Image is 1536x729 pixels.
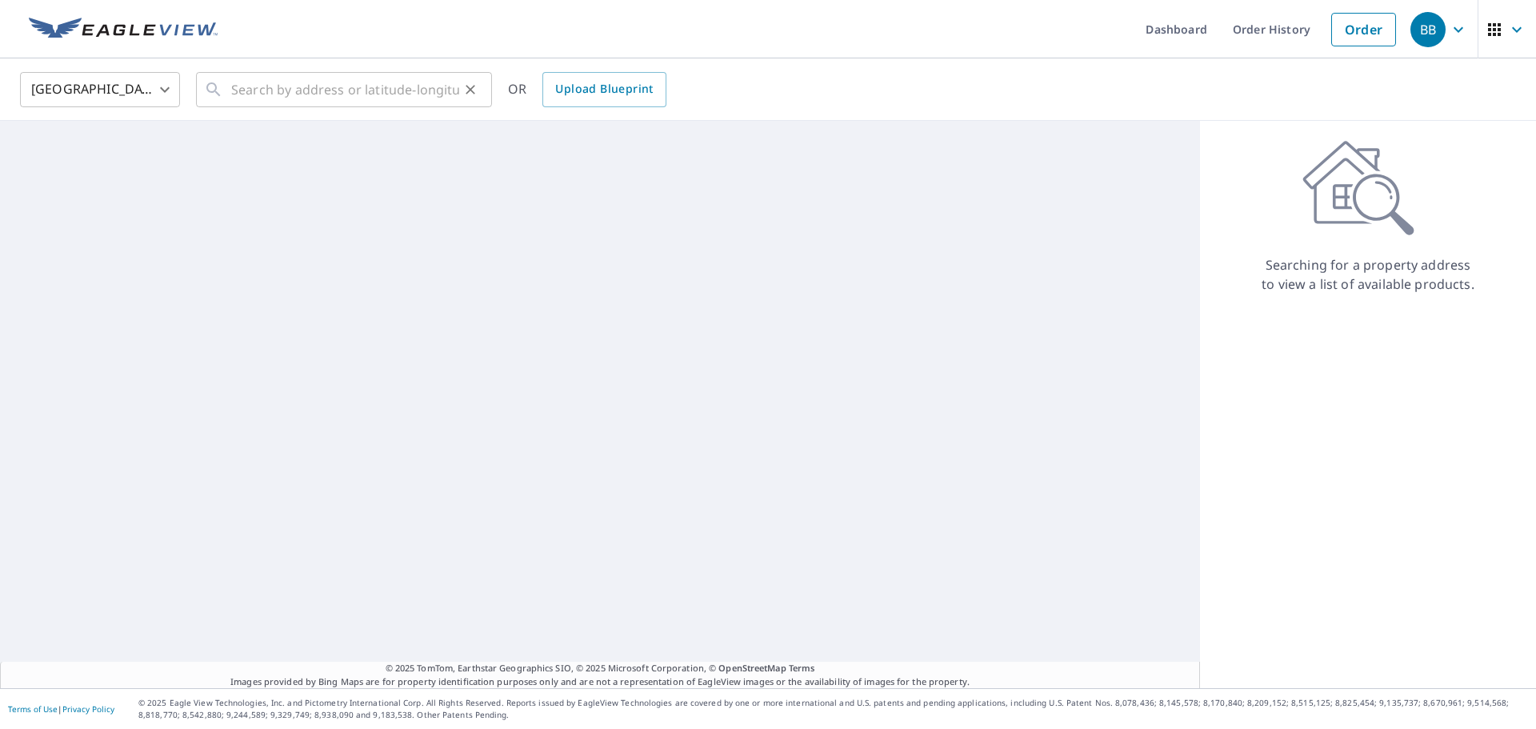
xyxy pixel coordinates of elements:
[555,79,653,99] span: Upload Blueprint
[20,67,180,112] div: [GEOGRAPHIC_DATA]
[8,703,58,715] a: Terms of Use
[8,704,114,714] p: |
[1261,255,1475,294] p: Searching for a property address to view a list of available products.
[386,662,815,675] span: © 2025 TomTom, Earthstar Geographics SIO, © 2025 Microsoft Corporation, ©
[718,662,786,674] a: OpenStreetMap
[789,662,815,674] a: Terms
[542,72,666,107] a: Upload Blueprint
[459,78,482,101] button: Clear
[62,703,114,715] a: Privacy Policy
[231,67,459,112] input: Search by address or latitude-longitude
[508,72,666,107] div: OR
[138,697,1528,721] p: © 2025 Eagle View Technologies, Inc. and Pictometry International Corp. All Rights Reserved. Repo...
[29,18,218,42] img: EV Logo
[1410,12,1446,47] div: BB
[1331,13,1396,46] a: Order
